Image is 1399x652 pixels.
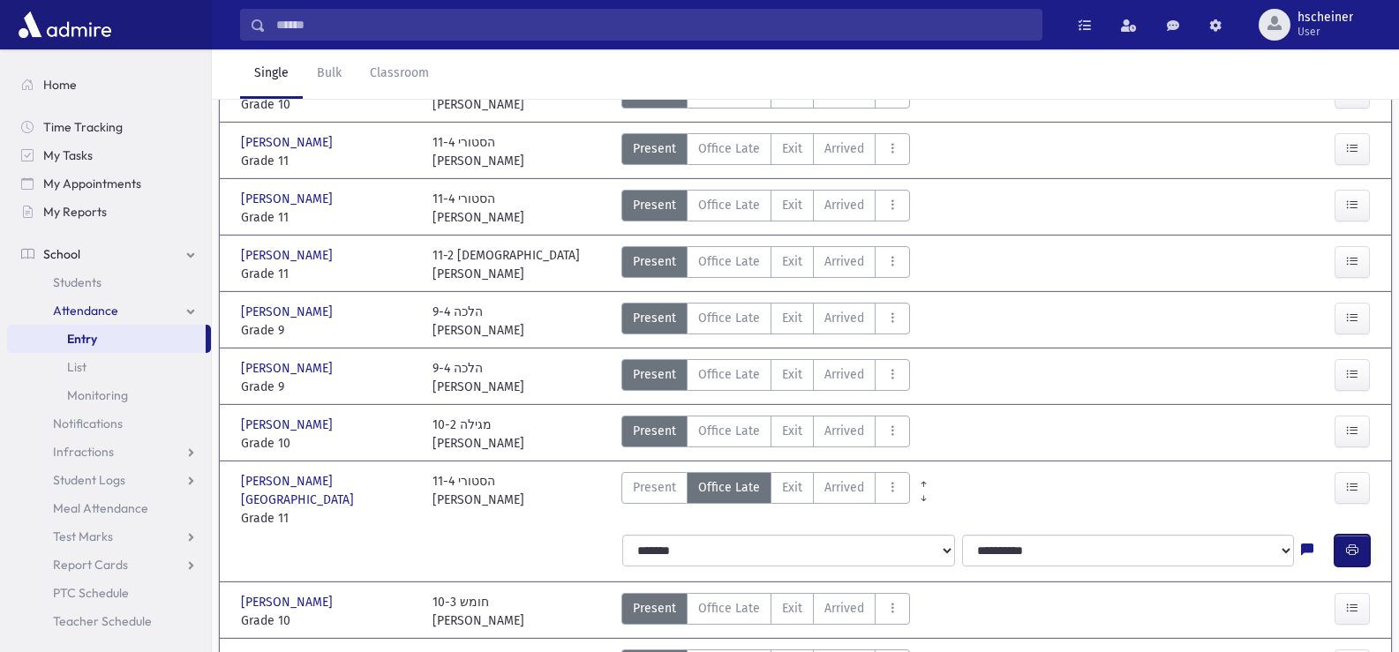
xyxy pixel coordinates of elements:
span: Entry [67,331,97,347]
span: Present [633,139,676,158]
span: Grade 11 [241,509,415,528]
a: Single [240,49,303,99]
a: Attendance [7,296,211,325]
span: School [43,246,80,262]
span: Grade 9 [241,378,415,396]
span: Test Marks [53,528,113,544]
span: hscheiner [1297,11,1353,25]
span: Arrived [824,422,864,440]
span: Meal Attendance [53,500,148,516]
div: 11-4 הסטורי [PERSON_NAME] [432,190,524,227]
div: 10-3 חומש [PERSON_NAME] [432,593,524,630]
div: 9-4 הלכה [PERSON_NAME] [432,359,524,396]
a: My Reports [7,198,211,226]
div: AttTypes [621,190,910,227]
a: Time Tracking [7,113,211,141]
a: Teacher Schedule [7,607,211,635]
div: AttTypes [621,133,910,170]
a: Meal Attendance [7,494,211,522]
a: Home [7,71,211,99]
a: Entry [7,325,206,353]
img: AdmirePro [14,7,116,42]
span: Present [633,196,676,214]
span: [PERSON_NAME] [241,246,336,265]
span: My Appointments [43,176,141,191]
span: Present [633,309,676,327]
a: Bulk [303,49,356,99]
div: 11-4 הסטורי [PERSON_NAME] [432,472,524,528]
span: [PERSON_NAME] [241,190,336,208]
div: AttTypes [621,246,910,283]
span: Exit [782,599,802,618]
a: School [7,240,211,268]
span: PTC Schedule [53,585,129,601]
span: Arrived [824,139,864,158]
span: Arrived [824,196,864,214]
span: Office Late [698,309,760,327]
span: Arrived [824,252,864,271]
span: Arrived [824,365,864,384]
div: 11-2 [DEMOGRAPHIC_DATA] [PERSON_NAME] [432,246,580,283]
span: Grade 11 [241,265,415,283]
span: [PERSON_NAME] [241,303,336,321]
span: Grade 11 [241,208,415,227]
span: Present [633,365,676,384]
span: [PERSON_NAME] [241,416,336,434]
div: 10-2 מגילה [PERSON_NAME] [432,416,524,453]
span: Arrived [824,309,864,327]
div: AttTypes [621,416,910,453]
span: [PERSON_NAME] [241,593,336,611]
span: My Reports [43,204,107,220]
span: Present [633,252,676,271]
span: Report Cards [53,557,128,573]
span: Office Late [698,365,760,384]
a: PTC Schedule [7,579,211,607]
div: 9-4 הלכה [PERSON_NAME] [432,303,524,340]
span: Office Late [698,252,760,271]
span: Attendance [53,303,118,319]
a: Students [7,268,211,296]
span: Exit [782,309,802,327]
span: [PERSON_NAME][GEOGRAPHIC_DATA] [241,472,415,509]
span: [PERSON_NAME] [241,133,336,152]
a: List [7,353,211,381]
span: Grade 10 [241,434,415,453]
span: Exit [782,478,802,497]
div: AttTypes [621,593,910,630]
span: Exit [782,139,802,158]
div: AttTypes [621,303,910,340]
a: Classroom [356,49,443,99]
span: Students [53,274,102,290]
span: Exit [782,422,802,440]
a: My Tasks [7,141,211,169]
span: Present [633,422,676,440]
a: Monitoring [7,381,211,409]
span: Office Late [698,196,760,214]
span: Exit [782,365,802,384]
span: Home [43,77,77,93]
span: List [67,359,86,375]
span: Present [633,478,676,497]
a: Test Marks [7,522,211,551]
span: Grade 11 [241,152,415,170]
span: Student Logs [53,472,125,488]
span: Notifications [53,416,123,431]
div: AttTypes [621,472,910,528]
span: Teacher Schedule [53,613,152,629]
a: Report Cards [7,551,211,579]
span: Exit [782,196,802,214]
span: User [1297,25,1353,39]
span: Present [633,599,676,618]
div: 11-4 הסטורי [PERSON_NAME] [432,133,524,170]
span: Office Late [698,139,760,158]
a: My Appointments [7,169,211,198]
span: [PERSON_NAME] [241,359,336,378]
span: Grade 10 [241,611,415,630]
a: Student Logs [7,466,211,494]
span: Office Late [698,422,760,440]
span: Infractions [53,444,114,460]
span: Exit [782,252,802,271]
div: AttTypes [621,359,910,396]
a: Notifications [7,409,211,438]
span: Grade 9 [241,321,415,340]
